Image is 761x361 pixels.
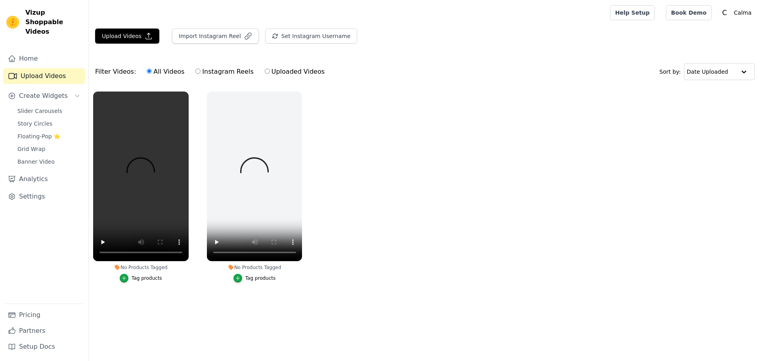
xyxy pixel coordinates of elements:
[3,88,85,104] button: Create Widgets
[666,5,711,20] a: Book Demo
[233,274,276,283] button: Tag products
[3,323,85,339] a: Partners
[132,275,162,281] div: Tag products
[265,69,270,74] input: Uploaded Videos
[17,132,60,140] span: Floating-Pop ⭐
[660,63,755,80] div: Sort by:
[19,91,68,101] span: Create Widgets
[722,9,727,17] text: C
[3,339,85,355] a: Setup Docs
[610,5,655,20] a: Help Setup
[147,69,152,74] input: All Videos
[17,120,52,128] span: Story Circles
[3,51,85,67] a: Home
[13,156,85,167] a: Banner Video
[146,67,185,77] label: All Videos
[6,16,19,29] img: Vizup
[207,264,302,271] div: No Products Tagged
[195,69,201,74] input: Instagram Reels
[731,6,755,20] p: Calma
[172,29,259,44] button: Import Instagram Reel
[13,105,85,117] a: Slider Carousels
[17,145,45,153] span: Grid Wrap
[3,171,85,187] a: Analytics
[195,67,254,77] label: Instagram Reels
[265,29,357,44] button: Set Instagram Username
[93,264,189,271] div: No Products Tagged
[25,8,82,36] span: Vizup Shoppable Videos
[13,131,85,142] a: Floating-Pop ⭐
[3,307,85,323] a: Pricing
[120,274,162,283] button: Tag products
[95,29,159,44] button: Upload Videos
[264,67,325,77] label: Uploaded Videos
[3,68,85,84] a: Upload Videos
[95,63,329,81] div: Filter Videos:
[17,158,55,166] span: Banner Video
[17,107,62,115] span: Slider Carousels
[718,6,755,20] button: C Calma
[13,118,85,129] a: Story Circles
[3,189,85,204] a: Settings
[245,275,276,281] div: Tag products
[13,143,85,155] a: Grid Wrap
